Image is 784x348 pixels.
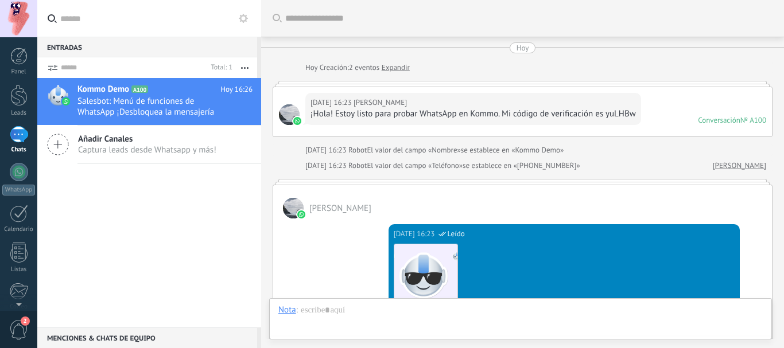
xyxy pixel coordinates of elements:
[354,97,407,108] span: Enzo
[698,115,740,125] div: Conversación
[296,304,298,316] span: :
[279,104,300,125] span: Enzo
[740,115,766,125] div: № A100
[77,84,129,95] span: Kommo Demo
[463,160,580,171] span: se establece en «[PHONE_NUMBER]»
[2,226,36,233] div: Calendario
[311,108,636,120] div: ¡Hola! Estoy listo para probar WhatsApp en Kommo. Mi código de verificación es yuLHBw
[77,96,231,118] span: Salesbot: Menú de funciones de WhatsApp ¡Desbloquea la mensajería mejorada en WhatsApp! Haz clic ...
[2,68,36,76] div: Panel
[305,62,410,73] div: Creación:
[309,203,371,214] span: Enzo
[297,210,305,218] img: waba.svg
[517,42,529,53] div: Hoy
[37,327,257,348] div: Menciones & Chats de equipo
[311,97,354,108] div: [DATE] 16:23
[78,134,216,144] span: Añadir Canales
[283,198,304,218] span: Enzo
[37,78,261,125] a: Kommo Demo A100 Hoy 16:26 Salesbot: Menú de funciones de WhatsApp ¡Desbloquea la mensajería mejor...
[348,145,367,155] span: Robot
[207,62,232,73] div: Total: 1
[713,160,766,171] a: [PERSON_NAME]
[131,85,148,93] span: A100
[2,146,36,154] div: Chats
[2,266,36,273] div: Listas
[293,117,301,125] img: waba.svg
[305,62,320,73] div: Hoy
[220,84,253,95] span: Hoy 16:26
[461,144,564,156] span: se establece en «Kommo Demo»
[448,228,465,240] span: Leído
[367,144,460,156] span: El valor del campo «Nombre»
[349,62,379,73] span: 2 eventos
[78,144,216,155] span: Captura leads desde Whatsapp y más!
[305,160,348,171] div: [DATE] 16:23
[367,160,463,171] span: El valor del campo «Teléfono»
[37,37,257,57] div: Entradas
[305,144,348,156] div: [DATE] 16:23
[394,244,457,307] img: 183.png
[2,110,36,117] div: Leads
[382,62,410,73] a: Expandir
[394,228,437,240] div: [DATE] 16:23
[2,185,35,195] div: WhatsApp
[21,316,30,326] span: 2
[62,97,70,105] img: waba.svg
[348,161,367,170] span: Robot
